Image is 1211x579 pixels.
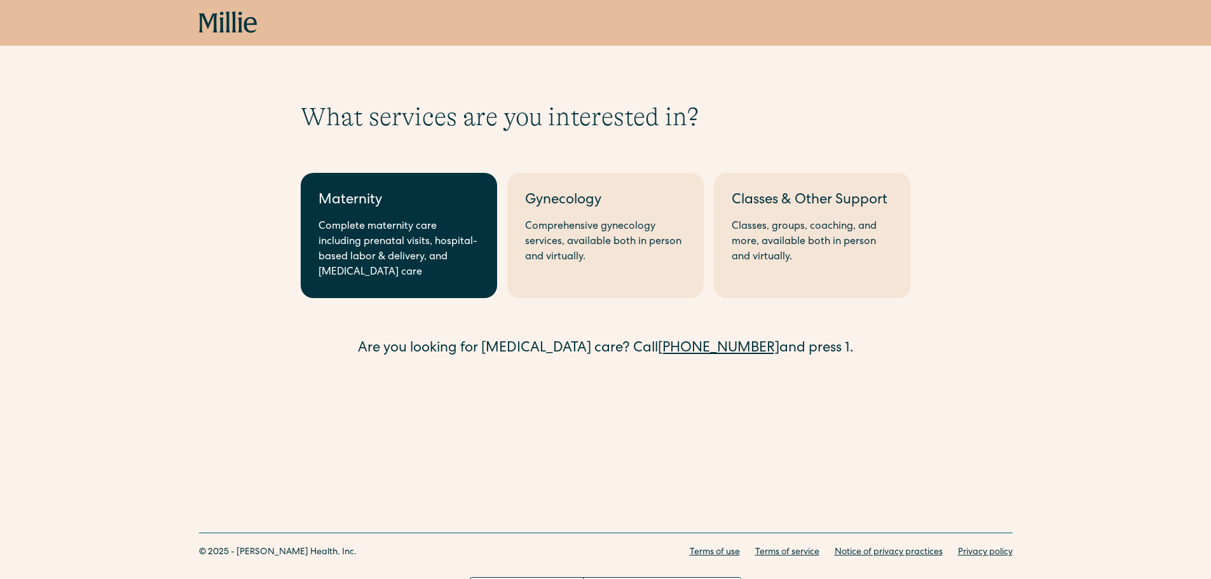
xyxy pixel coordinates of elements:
[732,219,893,265] div: Classes, groups, coaching, and more, available both in person and virtually.
[301,102,911,132] h1: What services are you interested in?
[318,191,479,212] div: Maternity
[714,173,910,298] a: Classes & Other SupportClasses, groups, coaching, and more, available both in person and virtually.
[199,546,357,559] div: © 2025 - [PERSON_NAME] Health, Inc.
[525,219,686,265] div: Comprehensive gynecology services, available both in person and virtually.
[507,173,704,298] a: GynecologyComprehensive gynecology services, available both in person and virtually.
[958,546,1013,559] a: Privacy policy
[658,342,779,356] a: [PHONE_NUMBER]
[301,173,497,298] a: MaternityComplete maternity care including prenatal visits, hospital-based labor & delivery, and ...
[525,191,686,212] div: Gynecology
[301,339,911,360] div: Are you looking for [MEDICAL_DATA] care? Call and press 1.
[755,546,819,559] a: Terms of service
[318,219,479,280] div: Complete maternity care including prenatal visits, hospital-based labor & delivery, and [MEDICAL_...
[732,191,893,212] div: Classes & Other Support
[690,546,740,559] a: Terms of use
[835,546,943,559] a: Notice of privacy practices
